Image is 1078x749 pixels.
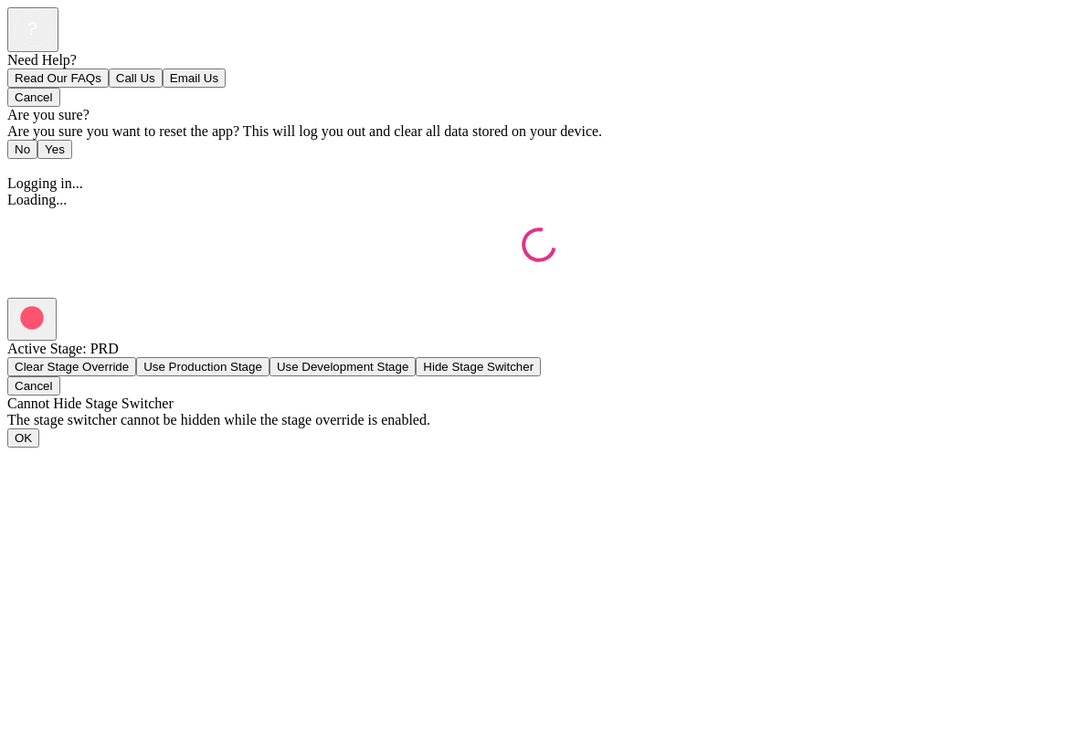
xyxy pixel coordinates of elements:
div: Cannot Hide Stage Switcher [7,396,1071,412]
button: Email Us [163,69,226,88]
button: Cancel [7,88,60,107]
button: Use Production Stage [136,357,269,376]
button: Use Development Stage [269,357,416,376]
div: The stage switcher cannot be hidden while the stage override is enabled. [7,412,1071,428]
div: Are you sure? [7,107,1071,123]
span: Logging in... [7,175,83,191]
div: Active Stage: PRD [7,341,1071,357]
button: No [7,140,37,159]
span: Loading... [7,192,67,207]
button: Clear Stage Override [7,357,136,376]
button: Hide Stage Switcher [416,357,541,376]
button: Cancel [7,376,60,396]
button: Read Our FAQs [7,69,109,88]
button: Yes [37,140,72,159]
div: Need Help? [7,52,1071,69]
button: Call Us [109,69,163,88]
div: Are you sure you want to reset the app? This will log you out and clear all data stored on your d... [7,123,1071,140]
button: OK [7,428,39,448]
